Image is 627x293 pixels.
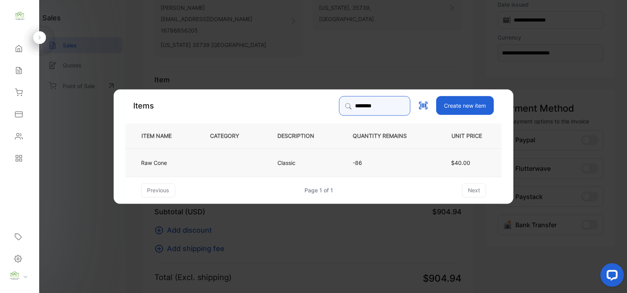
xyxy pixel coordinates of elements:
[594,260,627,293] iframe: LiveChat chat widget
[138,132,184,140] p: ITEM NAME
[277,159,298,167] p: Classic
[353,159,419,167] p: -86
[304,186,333,194] div: Page 1 of 1
[133,100,154,112] p: Items
[436,96,494,115] button: Create new item
[210,132,252,140] p: CATEGORY
[141,159,167,167] p: Raw Cone
[14,10,25,22] img: logo
[445,132,489,140] p: UNIT PRICE
[353,132,419,140] p: QUANTITY REMAINS
[277,132,327,140] p: DESCRIPTION
[141,183,175,197] button: previous
[462,183,486,197] button: next
[9,270,20,282] img: profile
[451,159,470,166] span: $40.00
